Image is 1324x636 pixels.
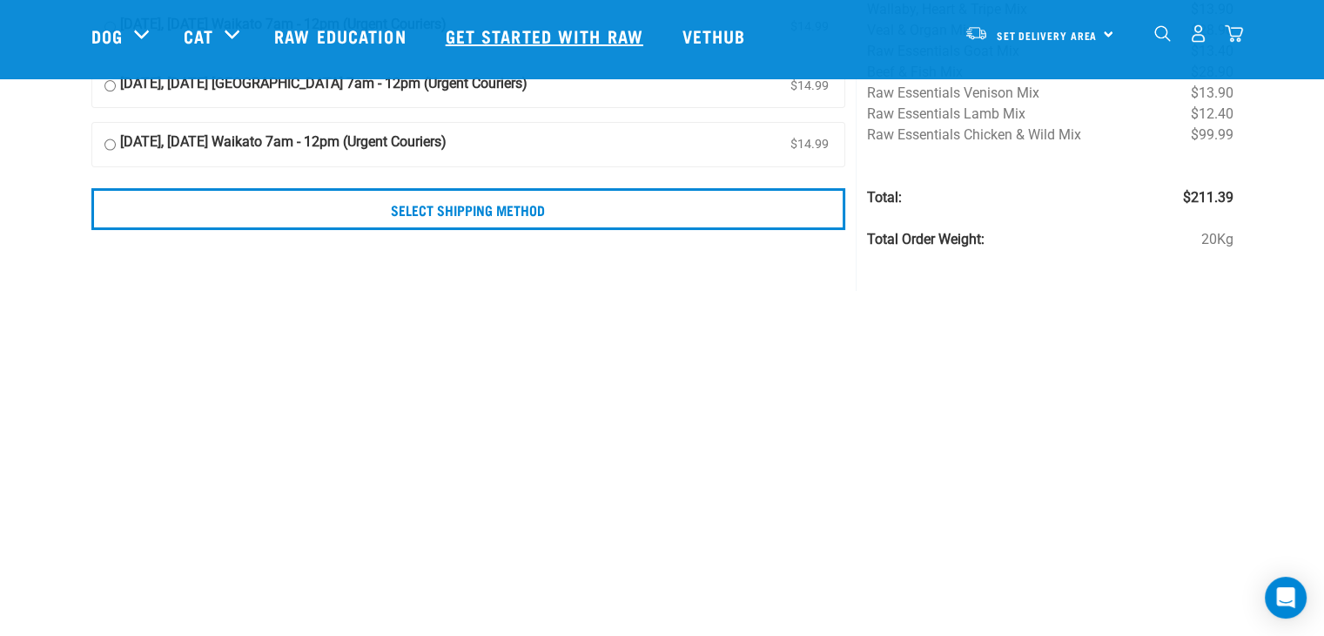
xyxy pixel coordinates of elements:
[665,1,768,71] a: Vethub
[120,73,528,99] strong: [DATE], [DATE] [GEOGRAPHIC_DATA] 7am - 12pm (Urgent Couriers)
[964,25,988,41] img: van-moving.png
[867,189,902,206] strong: Total:
[120,132,447,158] strong: [DATE], [DATE] Waikato 7am - 12pm (Urgent Couriers)
[867,126,1081,143] span: Raw Essentials Chicken & Wild Mix
[1189,24,1207,43] img: user.png
[428,1,665,71] a: Get started with Raw
[1182,187,1233,208] span: $211.39
[867,85,1039,101] span: Raw Essentials Venison Mix
[787,73,832,99] span: $14.99
[104,132,116,158] input: [DATE], [DATE] Waikato 7am - 12pm (Urgent Couriers) $14.99
[1265,577,1307,619] div: Open Intercom Messenger
[1154,25,1171,42] img: home-icon-1@2x.png
[91,23,123,49] a: Dog
[1225,24,1243,43] img: home-icon@2x.png
[867,105,1025,122] span: Raw Essentials Lamb Mix
[91,188,846,230] input: Select Shipping Method
[1200,229,1233,250] span: 20Kg
[257,1,427,71] a: Raw Education
[867,64,963,80] span: Beef & Fish Mix
[997,32,1098,38] span: Set Delivery Area
[867,231,985,247] strong: Total Order Weight:
[1190,125,1233,145] span: $99.99
[184,23,213,49] a: Cat
[787,132,832,158] span: $14.99
[1190,83,1233,104] span: $13.90
[1190,104,1233,125] span: $12.40
[104,73,116,99] input: [DATE], [DATE] [GEOGRAPHIC_DATA] 7am - 12pm (Urgent Couriers) $14.99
